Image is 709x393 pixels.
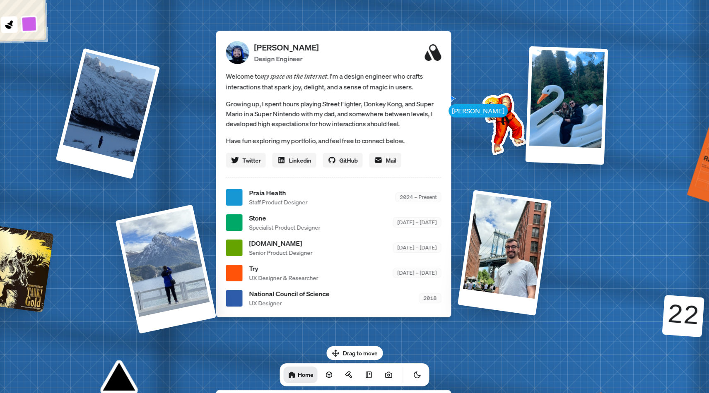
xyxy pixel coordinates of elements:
img: Profile Picture [226,41,249,64]
span: Senior Product Designer [249,248,312,257]
p: Design Engineer [254,54,318,64]
a: Home [284,367,318,383]
span: GitHub [339,156,357,165]
img: Profile example [461,80,545,164]
span: Praia Health [249,188,307,198]
span: Welcome to I'm a design engineer who crafts interactions that spark joy, delight, and a sense of ... [226,71,441,92]
a: Twitter [226,153,265,168]
span: Specialist Product Designer [249,223,320,232]
div: 2024 – Present [395,192,441,202]
a: Mail [369,153,401,168]
a: GitHub [323,153,362,168]
span: Mail [386,156,396,165]
span: Linkedin [289,156,311,165]
div: [DATE] – [DATE] [393,242,441,253]
em: my space on the internet. [260,72,329,80]
span: UX Designer & Researcher [249,273,318,282]
p: Growing up, I spent hours playing Street Fighter, Donkey Kong, and Super Mario in a Super Nintend... [226,99,441,129]
span: [DOMAIN_NAME] [249,238,312,248]
span: Stone [249,213,320,223]
div: [DATE] – [DATE] [393,217,441,228]
div: 2018 [419,293,441,303]
h1: Home [298,371,314,379]
span: Try [249,264,318,273]
span: Twitter [242,156,260,165]
a: Linkedin [272,153,316,168]
span: National Council of Science [249,289,329,299]
p: Have fun exploring my portfolio, and feel free to connect below. [226,135,441,146]
button: Toggle Theme [409,367,426,383]
span: Staff Product Designer [249,198,307,206]
p: [PERSON_NAME] [254,41,318,54]
span: UX Designer [249,299,329,307]
div: [DATE] – [DATE] [393,268,441,278]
